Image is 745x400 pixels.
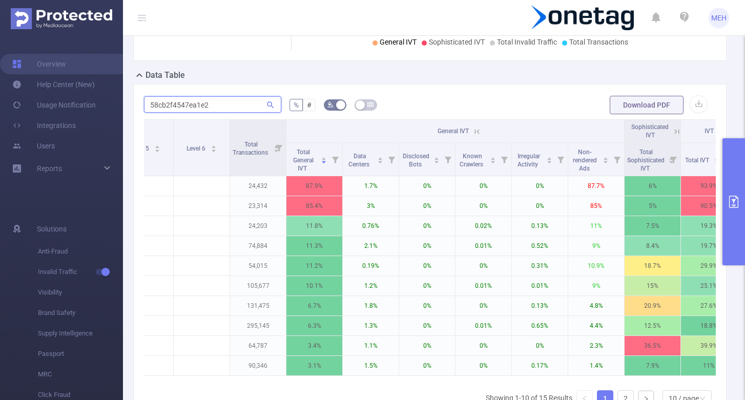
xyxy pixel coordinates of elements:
[377,156,383,162] div: Sort
[286,236,342,256] p: 11.3%
[343,316,399,335] p: 1.3%
[705,128,714,135] span: IVT
[681,276,737,296] p: 25.1%
[146,69,185,81] h2: Data Table
[456,356,511,375] p: 0%
[399,356,455,375] p: 0%
[569,38,628,46] span: Total Transactions
[714,159,720,162] i: icon: caret-down
[384,143,399,176] i: Filter menu
[681,356,737,375] p: 11%
[343,236,399,256] p: 2.1%
[321,159,327,162] i: icon: caret-down
[512,356,568,375] p: 0.17%
[627,149,665,172] span: Total Sophisticated IVT
[230,336,286,355] p: 64,787
[438,128,469,135] span: General IVT
[512,316,568,335] p: 0.65%
[681,176,737,196] p: 93.9%
[12,74,95,95] a: Help Center (New)
[456,236,511,256] p: 0.01%
[433,156,440,162] div: Sort
[187,145,207,152] span: Level 6
[497,38,557,46] span: Total Invalid Traffic
[211,148,216,151] i: icon: caret-down
[399,256,455,276] p: 0%
[568,356,624,375] p: 1.4%
[154,144,160,150] div: Sort
[343,176,399,196] p: 1.7%
[321,156,327,159] i: icon: caret-up
[429,38,485,46] span: Sophisticated IVT
[144,96,281,113] input: Search...
[12,136,55,156] a: Users
[568,336,624,355] p: 2.3%
[568,276,624,296] p: 9%
[399,316,455,335] p: 0%
[399,276,455,296] p: 0%
[568,196,624,216] p: 85%
[512,236,568,256] p: 0.52%
[230,236,286,256] p: 74,884
[37,164,62,173] span: Reports
[568,296,624,315] p: 4.8%
[512,216,568,236] p: 0.13%
[714,156,720,159] i: icon: caret-up
[625,296,680,315] p: 20.9%
[230,196,286,216] p: 23,314
[625,236,680,256] p: 8.4%
[378,156,383,159] i: icon: caret-up
[154,148,160,151] i: icon: caret-down
[518,153,540,168] span: Irregular Activity
[230,216,286,236] p: 24,203
[286,216,342,236] p: 11.8%
[12,95,96,115] a: Usage Notification
[403,153,429,168] span: Disclosed Bots
[12,54,66,74] a: Overview
[603,159,609,162] i: icon: caret-down
[343,216,399,236] p: 0.76%
[573,149,597,172] span: Non-rendered Ads
[610,143,624,176] i: Filter menu
[681,296,737,315] p: 27.6%
[38,364,123,385] span: MRC
[399,216,455,236] p: 0%
[681,236,737,256] p: 19.7%
[681,256,737,276] p: 29.9%
[230,316,286,335] p: 295,145
[230,176,286,196] p: 24,432
[553,143,568,176] i: Filter menu
[490,156,496,159] i: icon: caret-up
[38,323,123,344] span: Supply Intelligence
[456,296,511,315] p: 0%
[293,149,314,172] span: Total General IVT
[38,303,123,323] span: Brand Safety
[625,196,680,216] p: 5%
[547,156,552,159] i: icon: caret-up
[343,196,399,216] p: 3%
[681,336,737,355] p: 39.9%
[625,256,680,276] p: 18.7%
[490,156,496,162] div: Sort
[512,296,568,315] p: 0.13%
[685,157,711,164] span: Total IVT
[399,336,455,355] p: 0%
[603,156,609,162] div: Sort
[307,101,312,109] span: #
[380,38,417,46] span: General IVT
[547,159,552,162] i: icon: caret-down
[343,296,399,315] p: 1.8%
[348,153,371,168] span: Data Centers
[512,336,568,355] p: 0%
[456,336,511,355] p: 0%
[568,216,624,236] p: 11%
[321,156,327,162] div: Sort
[343,276,399,296] p: 1.2%
[286,356,342,375] p: 3.1%
[211,144,216,147] i: icon: caret-up
[38,344,123,364] span: Passport
[568,236,624,256] p: 9%
[568,176,624,196] p: 87.7%
[625,176,680,196] p: 6%
[456,276,511,296] p: 0.01%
